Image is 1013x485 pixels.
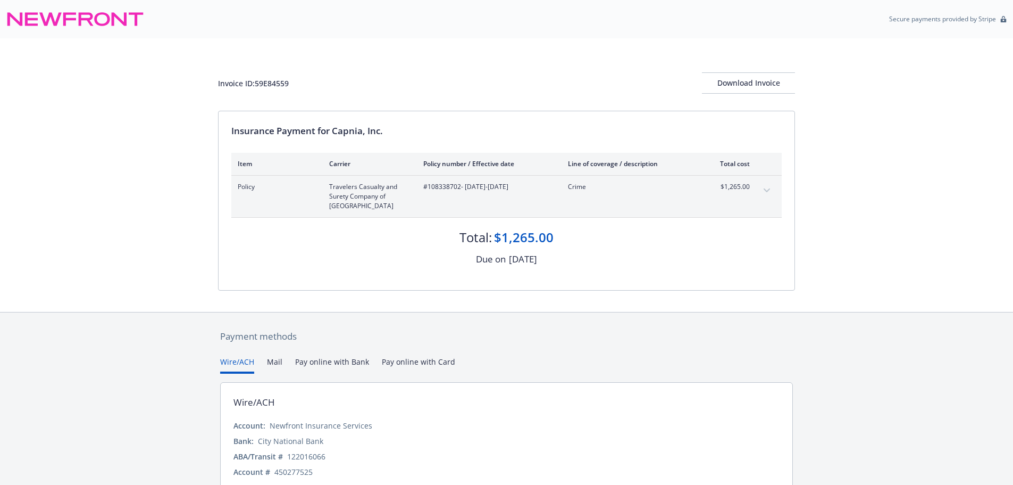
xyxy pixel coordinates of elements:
[423,182,551,192] span: #108338702 - [DATE]-[DATE]
[459,228,492,246] div: Total:
[287,451,325,462] div: 122016066
[218,78,289,89] div: Invoice ID: 59E84559
[329,159,406,168] div: Carrier
[231,124,782,138] div: Insurance Payment for Capnia, Inc.
[231,176,782,217] div: PolicyTravelers Casualty and Surety Company of [GEOGRAPHIC_DATA]#108338702- [DATE]-[DATE]Crime$1,...
[238,159,312,168] div: Item
[238,182,312,192] span: Policy
[233,466,270,478] div: Account #
[568,159,693,168] div: Line of coverage / description
[329,182,406,211] span: Travelers Casualty and Surety Company of [GEOGRAPHIC_DATA]
[702,73,795,93] div: Download Invoice
[710,159,750,168] div: Total cost
[382,356,455,374] button: Pay online with Card
[889,14,996,23] p: Secure payments provided by Stripe
[758,182,775,199] button: expand content
[295,356,369,374] button: Pay online with Bank
[476,252,506,266] div: Due on
[568,182,693,192] span: Crime
[270,420,372,431] div: Newfront Insurance Services
[702,72,795,94] button: Download Invoice
[710,182,750,192] span: $1,265.00
[220,356,254,374] button: Wire/ACH
[509,252,537,266] div: [DATE]
[233,451,283,462] div: ABA/Transit #
[220,330,793,343] div: Payment methods
[274,466,313,478] div: 450277525
[258,435,323,447] div: City National Bank
[494,228,554,246] div: $1,265.00
[423,159,551,168] div: Policy number / Effective date
[233,396,275,409] div: Wire/ACH
[267,356,282,374] button: Mail
[233,435,254,447] div: Bank:
[233,420,265,431] div: Account:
